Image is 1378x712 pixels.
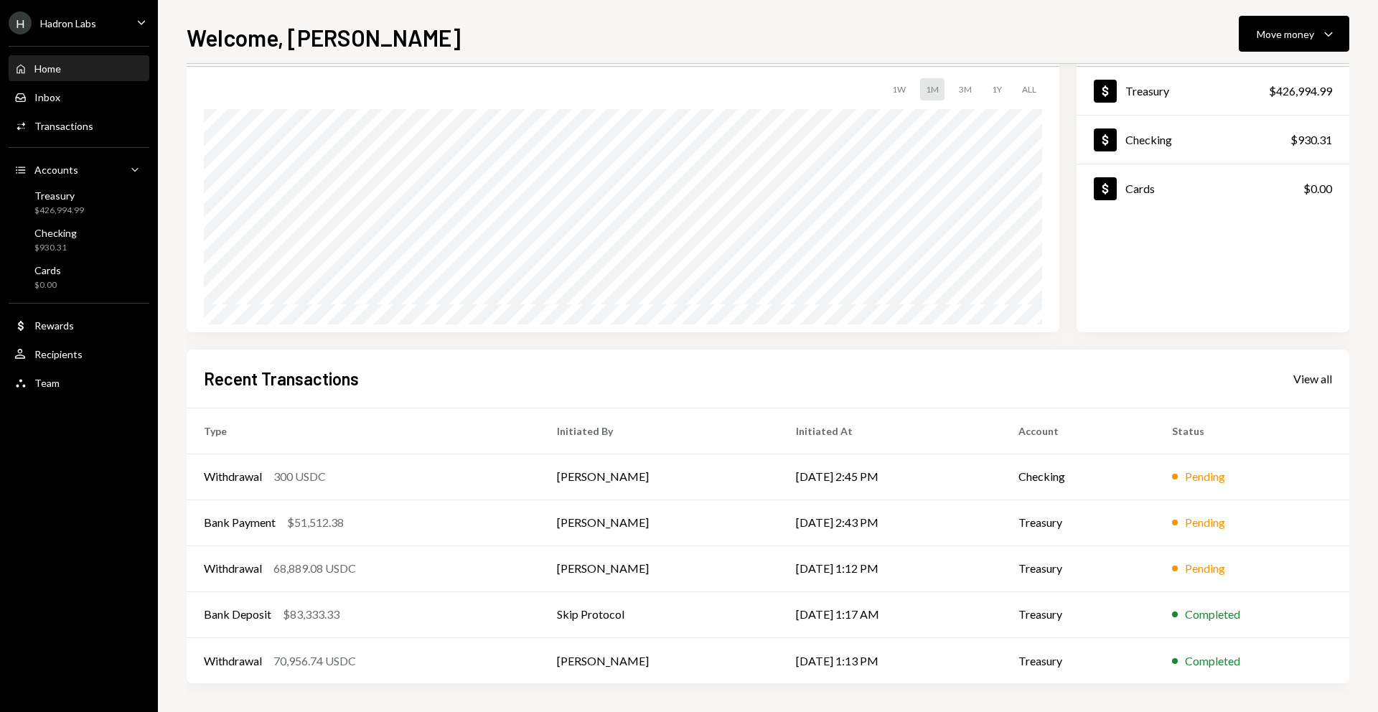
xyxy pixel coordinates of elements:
[540,591,779,637] td: Skip Protocol
[1185,468,1225,485] div: Pending
[779,454,1001,500] td: [DATE] 2:45 PM
[204,652,262,670] div: Withdrawal
[1077,164,1349,212] a: Cards$0.00
[9,84,149,110] a: Inbox
[9,260,149,294] a: Cards$0.00
[1077,116,1349,164] a: Checking$930.31
[34,205,84,217] div: $426,994.99
[1185,560,1225,577] div: Pending
[9,222,149,257] a: Checking$930.31
[1077,67,1349,115] a: Treasury$426,994.99
[986,78,1008,100] div: 1Y
[204,514,276,531] div: Bank Payment
[34,264,61,276] div: Cards
[34,62,61,75] div: Home
[34,377,60,389] div: Team
[34,91,60,103] div: Inbox
[779,408,1001,454] th: Initiated At
[1293,372,1332,386] div: View all
[1001,454,1155,500] td: Checking
[779,591,1001,637] td: [DATE] 1:17 AM
[283,606,339,623] div: $83,333.33
[953,78,978,100] div: 3M
[540,637,779,683] td: [PERSON_NAME]
[40,17,96,29] div: Hadron Labs
[779,545,1001,591] td: [DATE] 1:12 PM
[9,55,149,81] a: Home
[1185,652,1240,670] div: Completed
[204,606,271,623] div: Bank Deposit
[34,120,93,132] div: Transactions
[886,78,911,100] div: 1W
[273,560,356,577] div: 68,889.08 USDC
[540,408,779,454] th: Initiated By
[1185,606,1240,623] div: Completed
[34,242,77,254] div: $930.31
[287,514,344,531] div: $51,512.38
[779,637,1001,683] td: [DATE] 1:13 PM
[1001,500,1155,545] td: Treasury
[9,312,149,338] a: Rewards
[1155,408,1349,454] th: Status
[779,500,1001,545] td: [DATE] 2:43 PM
[540,500,779,545] td: [PERSON_NAME]
[34,189,84,202] div: Treasury
[34,348,83,360] div: Recipients
[1290,131,1332,149] div: $930.31
[204,367,359,390] h2: Recent Transactions
[1001,545,1155,591] td: Treasury
[1125,133,1172,146] div: Checking
[1001,408,1155,454] th: Account
[9,341,149,367] a: Recipients
[1185,514,1225,531] div: Pending
[1269,83,1332,100] div: $426,994.99
[920,78,945,100] div: 1M
[9,370,149,395] a: Team
[187,23,461,52] h1: Welcome, [PERSON_NAME]
[1257,27,1314,42] div: Move money
[1016,78,1042,100] div: ALL
[9,11,32,34] div: H
[273,652,356,670] div: 70,956.74 USDC
[9,185,149,220] a: Treasury$426,994.99
[540,454,779,500] td: [PERSON_NAME]
[1001,637,1155,683] td: Treasury
[1125,182,1155,195] div: Cards
[1239,16,1349,52] button: Move money
[273,468,326,485] div: 300 USDC
[187,408,540,454] th: Type
[34,279,61,291] div: $0.00
[1001,591,1155,637] td: Treasury
[34,164,78,176] div: Accounts
[1303,180,1332,197] div: $0.00
[34,319,74,332] div: Rewards
[9,156,149,182] a: Accounts
[540,545,779,591] td: [PERSON_NAME]
[204,560,262,577] div: Withdrawal
[204,468,262,485] div: Withdrawal
[1125,84,1169,98] div: Treasury
[1293,370,1332,386] a: View all
[34,227,77,239] div: Checking
[9,113,149,139] a: Transactions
